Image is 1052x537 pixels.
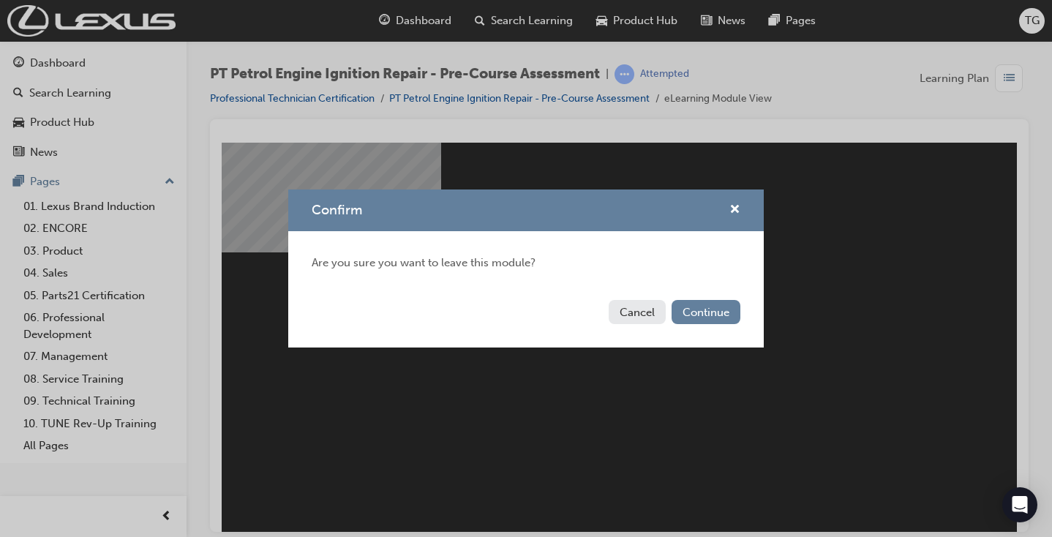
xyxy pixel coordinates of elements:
[288,231,764,295] div: Are you sure you want to leave this module?
[729,201,740,219] button: cross-icon
[312,202,362,218] span: Confirm
[729,204,740,217] span: cross-icon
[288,189,764,348] div: Confirm
[1002,487,1037,522] div: Open Intercom Messenger
[609,300,666,324] button: Cancel
[672,300,740,324] button: Continue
